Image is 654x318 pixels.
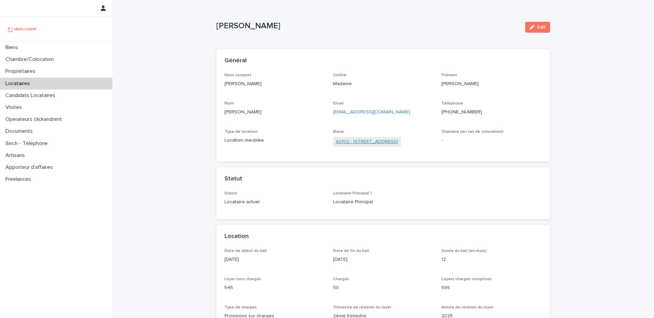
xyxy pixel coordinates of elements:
[224,191,237,195] span: Statut
[3,176,36,182] p: Freelances
[3,92,61,99] p: Candidats Locataires
[441,277,492,281] span: Loyers charges comprises
[3,140,53,147] p: Sinch - Téléphone
[441,284,542,291] p: 595
[441,73,457,77] span: Prénom
[333,277,349,281] span: Charges
[333,110,410,114] a: [EMAIL_ADDRESS][DOMAIN_NAME]
[224,130,258,134] span: Type de location
[224,80,325,88] p: [PERSON_NAME]
[441,249,487,253] span: Durée du bail (en mois)
[3,164,58,171] p: Apporteur d'affaires
[3,44,24,51] p: Biens
[3,116,67,123] p: Operateurs clickandrent
[441,130,503,134] span: Chambre (en cas de colocation)
[441,109,542,116] p: [PHONE_NUMBER]
[224,101,234,106] span: Nom
[441,137,542,144] p: -
[441,80,542,88] p: [PERSON_NAME]
[224,305,257,309] span: Type de charges
[333,284,434,291] p: 50
[224,198,325,206] p: Locataire actuel
[224,57,247,65] h2: Général
[537,25,546,30] span: Edit
[224,284,325,291] p: 545
[333,249,369,253] span: Date de fin du bail
[224,109,325,116] p: [PERSON_NAME]
[3,128,38,134] p: Documents
[333,130,344,134] span: Biens
[333,101,344,106] span: Email
[441,101,463,106] span: Téléphone
[224,175,242,183] h2: Statut
[3,56,59,63] p: Chambre/Colocation
[333,198,434,206] p: Locataire Principal
[336,138,398,145] a: A2102 - [STREET_ADDRESS]
[216,21,520,31] p: [PERSON_NAME]
[224,233,249,240] h2: Location
[224,256,325,263] p: [DATE]
[333,73,346,77] span: Civilité
[3,68,41,75] p: Propriétaires
[441,305,494,309] span: Année de révision du loyer
[333,305,391,309] span: Trimestre de révision du loyer
[3,80,35,87] p: Locataires
[333,80,434,88] p: Madame
[5,22,38,36] img: UCB0brd3T0yccxBKYDjQ
[441,256,542,263] p: 12
[224,249,267,253] span: Date de début du bail
[333,191,372,195] span: Locataire Principal ?
[333,256,434,263] p: [DATE]
[3,104,27,111] p: Visites
[224,73,251,77] span: Nom complet
[525,22,550,33] button: Edit
[224,277,261,281] span: Loyer hors charges
[3,152,30,159] p: Artisans
[224,137,325,144] p: Location meublée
